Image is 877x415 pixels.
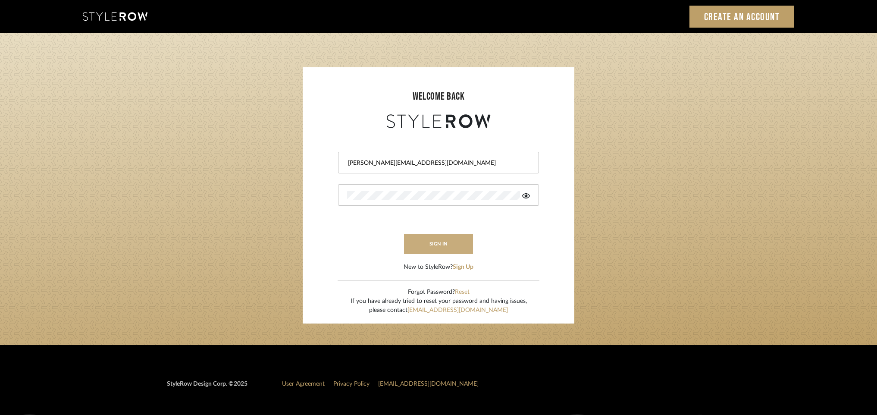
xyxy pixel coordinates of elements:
[347,159,528,167] input: Email Address
[351,297,527,315] div: If you have already tried to reset your password and having issues, please contact
[333,381,370,387] a: Privacy Policy
[453,263,473,272] button: Sign Up
[404,263,473,272] div: New to StyleRow?
[455,288,470,297] button: Reset
[311,89,566,104] div: welcome back
[282,381,325,387] a: User Agreement
[378,381,479,387] a: [EMAIL_ADDRESS][DOMAIN_NAME]
[689,6,795,28] a: Create an Account
[404,234,473,254] button: sign in
[351,288,527,297] div: Forgot Password?
[167,380,247,396] div: StyleRow Design Corp. ©2025
[407,307,508,313] a: [EMAIL_ADDRESS][DOMAIN_NAME]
